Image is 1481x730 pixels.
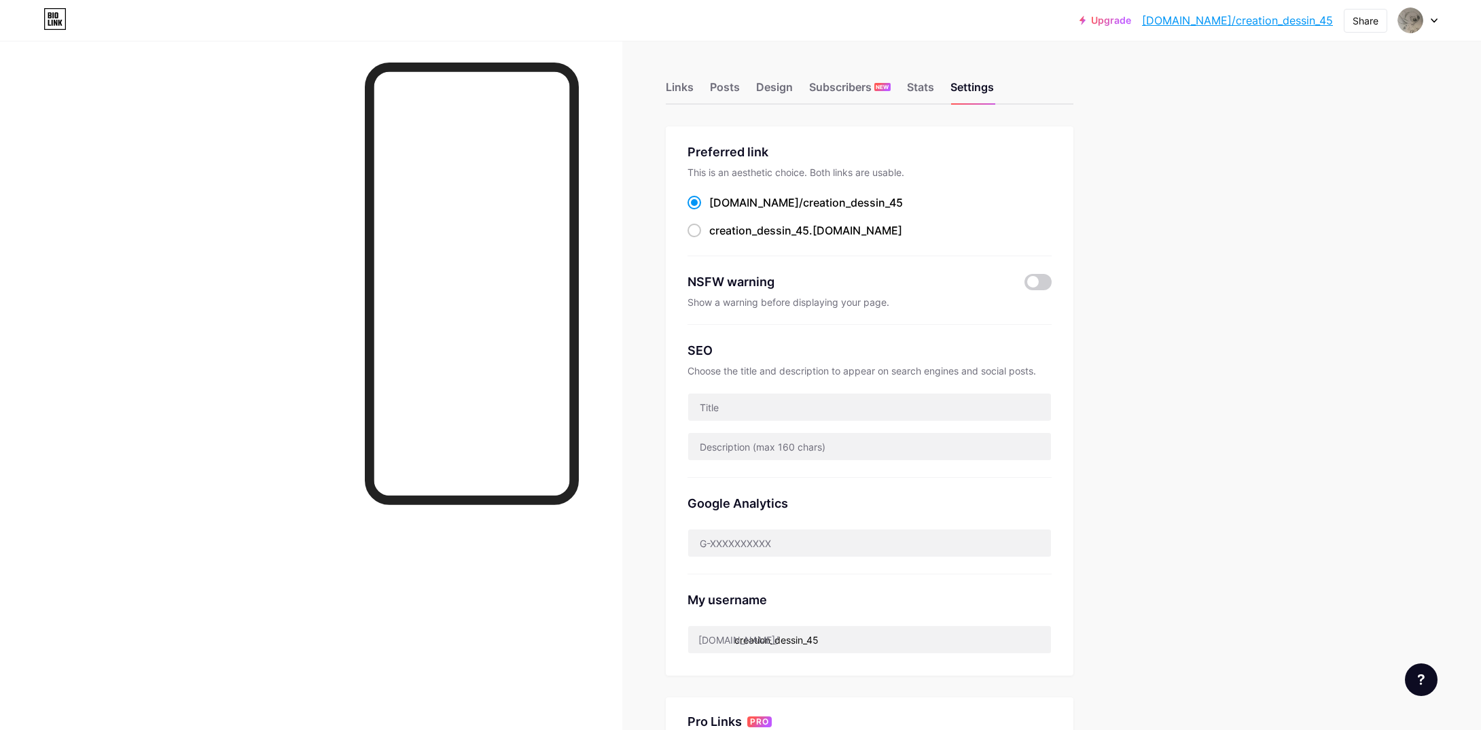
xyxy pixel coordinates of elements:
[688,529,1051,557] input: G-XXXXXXXXXX
[809,79,891,103] div: Subscribers
[709,194,903,211] div: [DOMAIN_NAME]/
[688,394,1051,421] input: Title
[1397,7,1423,33] img: irokoy florian
[709,222,902,239] div: .[DOMAIN_NAME]
[666,79,694,103] div: Links
[1353,14,1378,28] div: Share
[688,341,1052,360] div: SEO
[950,79,994,103] div: Settings
[876,83,889,91] span: NEW
[688,296,1052,308] div: Show a warning before displaying your page.
[688,494,1052,512] div: Google Analytics
[688,591,1052,609] div: My username
[803,196,903,209] span: creation_dessin_45
[710,79,740,103] div: Posts
[688,143,1052,161] div: Preferred link
[698,633,779,647] div: [DOMAIN_NAME]/
[750,716,769,727] span: PRO
[907,79,934,103] div: Stats
[756,79,793,103] div: Design
[1079,15,1131,26] a: Upgrade
[688,273,1005,291] div: NSFW warning
[688,714,742,730] div: Pro Links
[688,433,1051,460] input: Description (max 160 chars)
[1142,12,1333,29] a: [DOMAIN_NAME]/creation_dessin_45
[688,626,1051,653] input: username
[688,167,1052,178] div: This is an aesthetic choice. Both links are usable.
[709,224,809,237] span: creation_dessin_45
[688,365,1052,377] div: Choose the title and description to appear on search engines and social posts.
